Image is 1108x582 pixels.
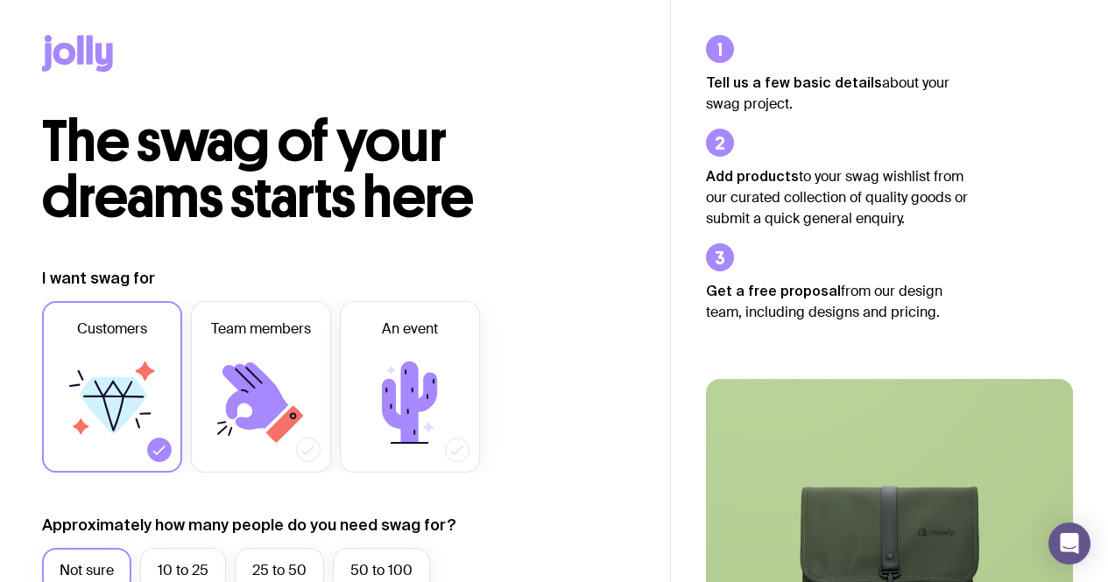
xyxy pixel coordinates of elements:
[42,515,456,536] label: Approximately how many people do you need swag for?
[706,72,969,115] p: about your swag project.
[706,280,969,323] p: from our design team, including designs and pricing.
[382,319,438,340] span: An event
[706,165,969,229] p: to your swag wishlist from our curated collection of quality goods or submit a quick general enqu...
[42,107,474,232] span: The swag of your dreams starts here
[211,319,311,340] span: Team members
[1048,522,1090,564] div: Open Intercom Messenger
[42,268,155,289] label: I want swag for
[706,74,882,90] strong: Tell us a few basic details
[706,168,799,184] strong: Add products
[706,283,841,298] strong: Get a free proposal
[77,319,147,340] span: Customers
